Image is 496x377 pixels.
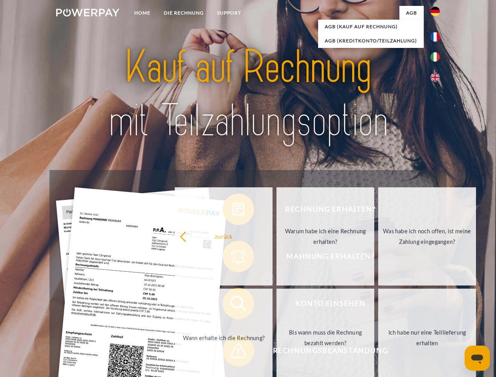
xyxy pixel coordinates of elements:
iframe: Schaltfläche zum Öffnen des Messaging-Fensters [465,346,490,371]
div: Bis wann muss die Rechnung bezahlt werden? [281,327,370,348]
a: Home [128,6,157,20]
a: SUPPORT [210,6,248,20]
a: AGB (Kauf auf Rechnung) [318,20,424,34]
img: fr [430,32,440,42]
div: Warum habe ich eine Rechnung erhalten? [281,226,370,247]
div: Ich habe nur eine Teillieferung erhalten [383,327,471,348]
div: Wann erhalte ich die Rechnung? [179,332,268,343]
img: it [430,52,440,62]
div: Was habe ich noch offen, ist meine Zahlung eingegangen? [383,226,471,247]
img: title-powerpay_de.svg [75,38,421,150]
a: AGB (Kreditkonto/Teilzahlung) [318,34,424,48]
img: de [430,7,440,16]
a: Was habe ich noch offen, ist meine Zahlung eingegangen? [378,187,476,285]
img: logo-powerpay-white.svg [56,9,119,16]
a: DIE RECHNUNG [157,6,210,20]
a: agb [399,6,424,20]
img: en [430,73,440,82]
div: zurück [179,231,268,242]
